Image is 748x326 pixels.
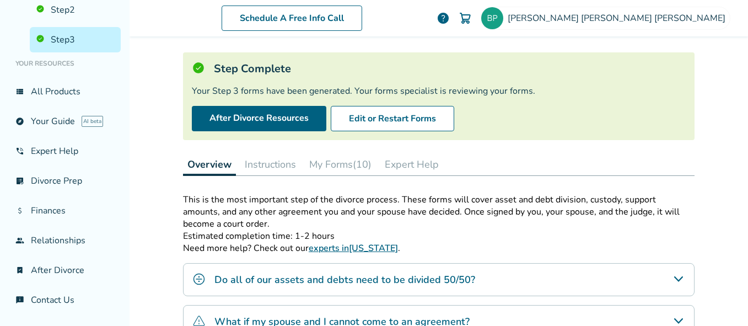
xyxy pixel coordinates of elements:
button: Expert Help [380,153,443,175]
a: After Divorce Resources [192,106,326,131]
span: attach_money [15,206,24,215]
span: AI beta [82,116,103,127]
a: Schedule A Free Info Call [222,6,362,31]
p: This is the most important step of the divorce process. These forms will cover asset and debt div... [183,194,695,230]
button: Edit or Restart Forms [331,106,454,131]
p: Need more help? Check out our . [183,242,695,254]
a: groupRelationships [9,228,121,253]
h5: Step Complete [214,61,291,76]
a: view_listAll Products [9,79,121,104]
iframe: Chat Widget [693,273,748,326]
div: Do all of our assets and debts need to be divided 50/50? [183,263,695,296]
span: bookmark_check [15,266,24,275]
div: Your Step 3 forms have been generated. Your forms specialist is reviewing your forms. [192,85,686,97]
span: [PERSON_NAME] [PERSON_NAME] [PERSON_NAME] [508,12,730,24]
a: phone_in_talkExpert Help [9,138,121,164]
li: Your Resources [9,52,121,74]
a: help [437,12,450,25]
a: chat_infoContact Us [9,287,121,313]
a: Step3 [30,27,121,52]
button: Instructions [240,153,300,175]
img: Cart [459,12,472,25]
a: experts in[US_STATE] [309,242,398,254]
img: Do all of our assets and debts need to be divided 50/50? [192,272,206,286]
img: Bobbi Jo Pearson [481,7,503,29]
a: exploreYour GuideAI beta [9,109,121,134]
a: attach_moneyFinances [9,198,121,223]
span: chat_info [15,296,24,304]
p: Estimated completion time: 1-2 hours [183,230,695,242]
button: My Forms(10) [305,153,376,175]
a: bookmark_checkAfter Divorce [9,258,121,283]
span: phone_in_talk [15,147,24,156]
span: list_alt_check [15,177,24,185]
span: view_list [15,87,24,96]
span: explore [15,117,24,126]
a: list_alt_checkDivorce Prep [9,168,121,194]
h4: Do all of our assets and debts need to be divided 50/50? [214,272,475,287]
button: Overview [183,153,236,176]
span: group [15,236,24,245]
